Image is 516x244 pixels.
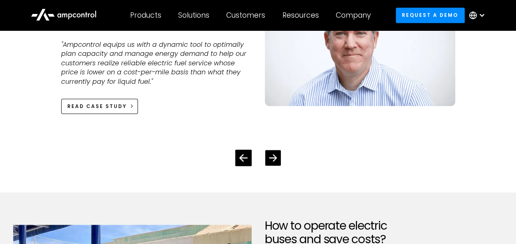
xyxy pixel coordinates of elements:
a: Request a demo [396,7,465,23]
div: Solutions [178,11,209,20]
span: Read case study [67,103,127,110]
div: Products [130,11,161,20]
div: Resources [282,11,319,20]
a: Read case study [61,99,138,114]
div: Customers [226,11,265,20]
div: Company [336,11,371,20]
p: "Ampcontrol equips us with a dynamic tool to optimally plan capacity and manage energy demand to ... [61,40,252,86]
div: Next slide [265,150,281,166]
div: Previous slide [235,150,252,166]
